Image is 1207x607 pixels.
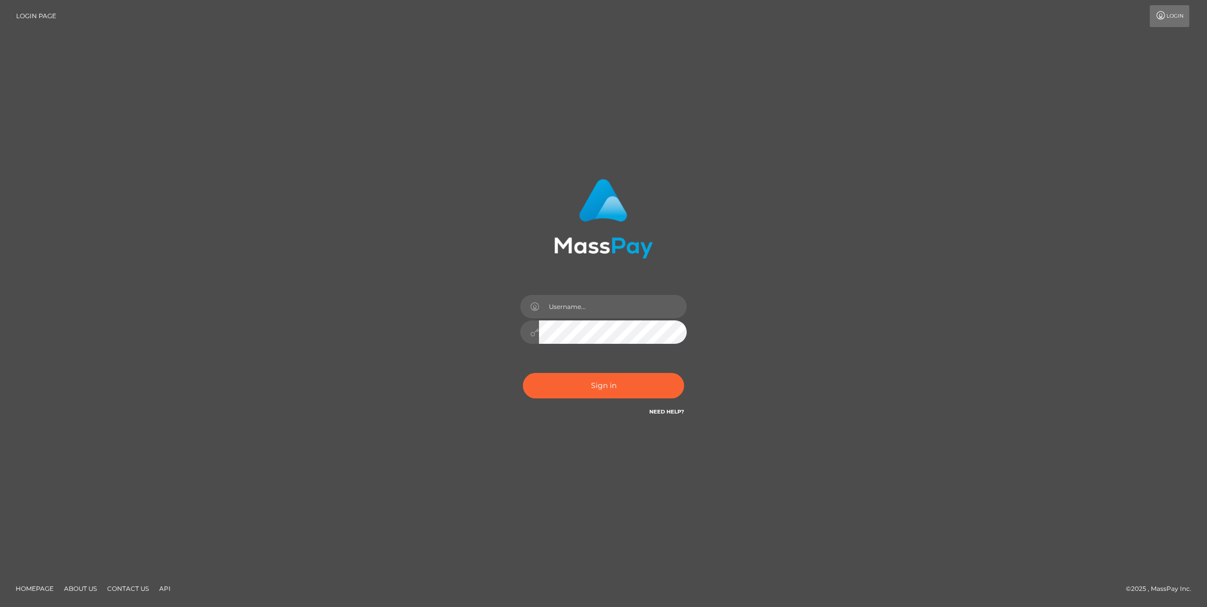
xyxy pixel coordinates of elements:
a: Need Help? [649,408,684,415]
a: API [155,580,175,597]
img: MassPay Login [554,179,653,259]
a: Login [1150,5,1189,27]
a: Contact Us [103,580,153,597]
a: Homepage [11,580,58,597]
div: © 2025 , MassPay Inc. [1126,583,1199,595]
input: Username... [539,295,687,318]
a: About Us [60,580,101,597]
a: Login Page [16,5,56,27]
button: Sign in [523,373,684,398]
